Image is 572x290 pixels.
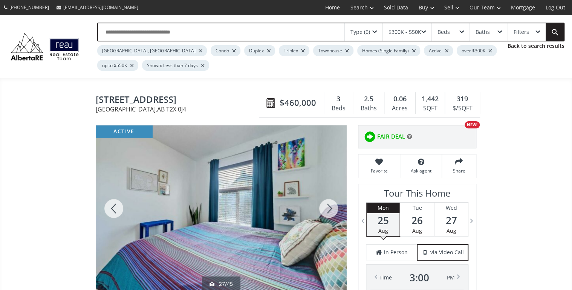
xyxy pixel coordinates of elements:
span: via Video Call [430,249,463,256]
div: 2.5 [357,94,380,104]
span: 25 [367,215,399,226]
div: 319 [449,94,476,104]
span: Aug [378,227,388,234]
span: 13 Chapalina Square SE [96,95,263,106]
div: 0.06 [388,94,411,104]
span: Aug [447,227,456,234]
div: Acres [388,103,411,114]
span: [GEOGRAPHIC_DATA] , AB T2X 0J4 [96,106,263,112]
span: [EMAIL_ADDRESS][DOMAIN_NAME] [63,4,138,11]
div: Tue [400,203,434,213]
span: 27 [434,215,468,226]
div: Homes (Single Family) [357,45,420,56]
span: in Person [384,249,408,256]
div: Active [424,45,453,56]
div: Time PM [379,272,455,283]
img: Logo [8,31,82,62]
span: 3 : 00 [410,272,429,283]
a: Back to search results [508,42,564,50]
div: Baths [357,103,380,114]
div: Wed [434,203,468,213]
div: 3 [328,94,349,104]
span: Aug [412,227,422,234]
div: 27/45 [210,280,233,288]
span: 1,442 [422,94,439,104]
div: Baths [476,29,490,35]
div: Duplex [244,45,275,56]
span: Ask agent [404,168,438,174]
div: Townhouse [313,45,353,56]
h3: Tour This Home [366,188,468,202]
div: SQFT [419,103,441,114]
div: Beds [437,29,450,35]
div: Type (6) [350,29,370,35]
span: Favorite [362,168,396,174]
div: NEW! [465,121,480,128]
span: 26 [400,215,434,226]
span: $460,000 [280,97,316,108]
img: rating icon [362,129,377,144]
div: Triplex [279,45,309,56]
div: Filters [514,29,529,35]
div: over $300K [457,45,497,56]
div: Condo [211,45,240,56]
a: [EMAIL_ADDRESS][DOMAIN_NAME] [53,0,142,14]
span: FAIR DEAL [377,133,405,140]
div: up to $550K [97,60,138,71]
div: Mon [367,203,399,213]
div: active [96,125,152,138]
div: $300K - 550K [388,29,421,35]
div: [GEOGRAPHIC_DATA], [GEOGRAPHIC_DATA] [97,45,207,56]
span: [PHONE_NUMBER] [9,4,49,11]
div: Beds [328,103,349,114]
span: Share [446,168,472,174]
div: Shown: Less than 7 days [142,60,209,71]
div: $/SQFT [449,103,476,114]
